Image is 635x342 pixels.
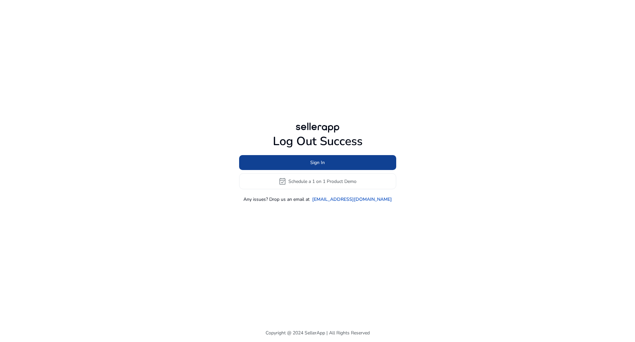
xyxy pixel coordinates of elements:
p: Any issues? Drop us an email at [243,196,310,203]
h1: Log Out Success [239,134,396,148]
a: [EMAIL_ADDRESS][DOMAIN_NAME] [312,196,392,203]
span: event_available [278,177,286,185]
span: Sign In [310,159,325,166]
button: Sign In [239,155,396,170]
button: event_availableSchedule a 1 on 1 Product Demo [239,173,396,189]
